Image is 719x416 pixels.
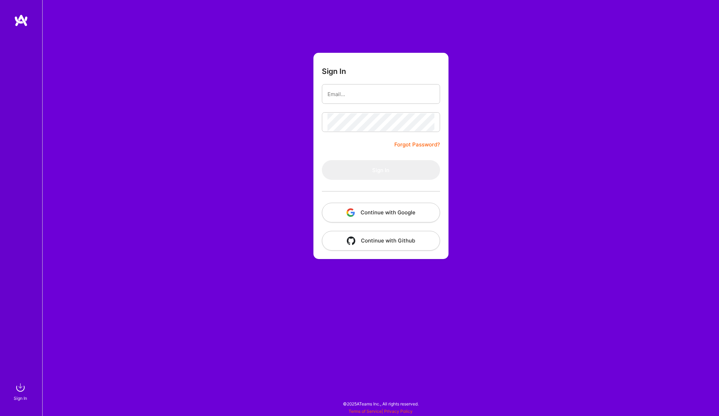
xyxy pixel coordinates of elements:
a: Privacy Policy [384,409,413,414]
div: © 2025 ATeams Inc., All rights reserved. [42,395,719,412]
a: sign inSign In [15,380,27,402]
keeper-lock: Open Keeper Popup [425,90,434,98]
a: Terms of Service [349,409,382,414]
button: Continue with Github [322,231,440,251]
img: logo [14,14,28,27]
span: | [349,409,413,414]
div: Sign In [14,395,27,402]
img: icon [346,208,355,217]
img: sign in [13,380,27,395]
input: Email... [327,85,434,103]
a: Forgot Password? [394,140,440,149]
h3: Sign In [322,67,346,76]
button: Sign In [322,160,440,180]
img: icon [347,237,355,245]
button: Continue with Google [322,203,440,222]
